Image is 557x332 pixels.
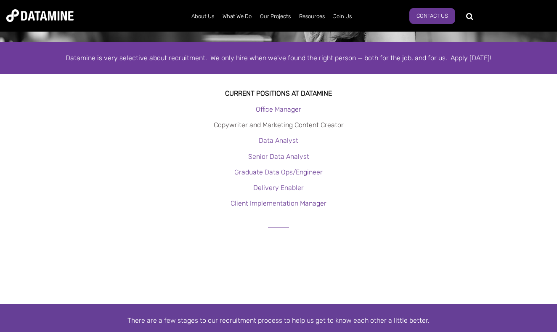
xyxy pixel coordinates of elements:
[295,5,329,27] a: Resources
[259,137,298,145] a: Data Analyst
[218,5,256,27] a: What We Do
[256,105,301,113] a: Office Manager
[256,5,295,27] a: Our Projects
[225,89,332,97] strong: Current Positions at datamine
[187,5,218,27] a: About Us
[6,9,74,22] img: Datamine
[248,153,309,161] a: Senior Data Analyst
[39,315,518,326] p: There are a few stages to our recruitment process to help us get to know each other a little better.
[214,121,344,129] a: Copywriter and Marketing Content Creator
[409,8,455,24] a: Contact Us
[329,5,356,27] a: Join Us
[231,199,326,207] a: Client Implementation Manager
[39,52,518,64] div: Datamine is very selective about recruitment. We only hire when we've found the right person — bo...
[253,184,304,192] a: Delivery Enabler
[234,168,323,176] a: Graduate Data Ops/Engineer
